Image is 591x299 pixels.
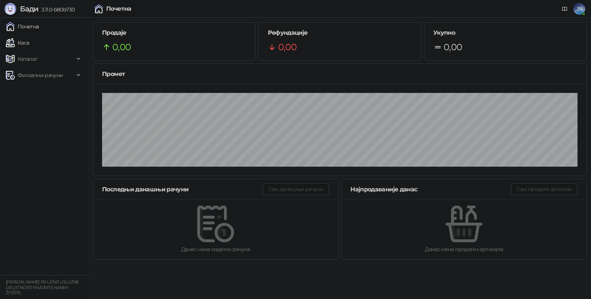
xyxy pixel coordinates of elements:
[4,3,16,15] img: Logo
[112,40,131,54] span: 0,00
[102,185,263,194] div: Последњи данашњи рачуни
[433,28,577,37] h5: Укупно
[38,6,74,13] span: 3.11.0-b80b730
[106,6,132,12] div: Почетна
[263,183,329,195] button: Сви данашњи рачуни
[511,183,577,195] button: Сви продати артикли
[444,40,462,54] span: 0,00
[350,185,511,194] div: Најпродаваније данас
[102,28,246,37] h5: Продаје
[278,40,296,54] span: 0,00
[105,245,326,253] div: Данас нема издатих рачуна
[353,245,574,253] div: Данас нема продатих артикала
[559,3,570,15] a: Документација
[6,35,29,50] a: Каса
[6,279,79,295] small: [PERSON_NAME] PR LIČNE USLUŽNE DELATNOSTI FAVORITE NANNY ŽITIŠTE
[6,19,39,34] a: Почетна
[18,52,38,66] span: Каталог
[18,68,63,83] span: Фискални рачуни
[20,4,38,13] span: Бади
[267,28,412,37] h5: Рефундације
[102,69,577,79] div: Промет
[573,3,585,15] span: JN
